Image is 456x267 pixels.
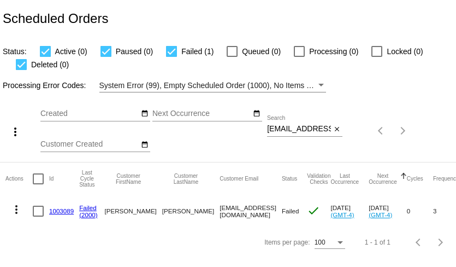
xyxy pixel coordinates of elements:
[408,231,430,253] button: Previous page
[369,173,397,185] button: Change sorting for NextOccurrenceUtc
[253,109,260,118] mat-icon: date_range
[333,125,341,134] mat-icon: close
[220,195,282,227] mat-cell: [EMAIL_ADDRESS][DOMAIN_NAME]
[330,173,359,185] button: Change sorting for LastOccurrenceUtc
[242,45,281,58] span: Queued (0)
[116,45,153,58] span: Paused (0)
[392,120,414,142] button: Next page
[370,120,392,142] button: Previous page
[79,204,97,211] a: Failed
[307,162,330,195] mat-header-cell: Validation Checks
[330,195,369,227] mat-cell: [DATE]
[104,195,162,227] mat-cell: [PERSON_NAME]
[162,195,220,227] mat-cell: [PERSON_NAME]
[407,195,433,227] mat-cell: 0
[9,125,22,138] mat-icon: more_vert
[307,204,320,217] mat-icon: check
[141,109,149,118] mat-icon: date_range
[369,211,392,218] a: (GMT-4)
[79,211,98,218] a: (2000)
[387,45,423,58] span: Locked (0)
[315,239,325,246] span: 100
[220,176,258,182] button: Change sorting for CustomerEmail
[31,58,69,71] span: Deleted (0)
[10,203,23,216] mat-icon: more_vert
[40,140,139,149] input: Customer Created
[104,173,152,185] button: Change sorting for CustomerFirstName
[3,47,27,56] span: Status:
[369,195,407,227] mat-cell: [DATE]
[3,81,86,90] span: Processing Error Codes:
[267,125,331,133] input: Search
[55,45,87,58] span: Active (0)
[79,170,94,188] button: Change sorting for LastProcessingCycleId
[264,239,310,246] div: Items per page:
[315,239,345,247] mat-select: Items per page:
[40,109,139,118] input: Created
[282,176,297,182] button: Change sorting for Status
[309,45,358,58] span: Processing (0)
[365,239,390,246] div: 1 - 1 of 1
[49,176,54,182] button: Change sorting for Id
[141,141,149,149] mat-icon: date_range
[99,79,326,92] mat-select: Filter by Processing Error Codes
[407,176,423,182] button: Change sorting for Cycles
[330,211,354,218] a: (GMT-4)
[282,207,299,214] span: Failed
[3,11,108,26] h2: Scheduled Orders
[162,173,210,185] button: Change sorting for CustomerLastName
[331,124,342,135] button: Clear
[49,207,74,214] a: 1003089
[5,162,33,195] mat-header-cell: Actions
[430,231,452,253] button: Next page
[181,45,214,58] span: Failed (1)
[152,109,251,118] input: Next Occurrence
